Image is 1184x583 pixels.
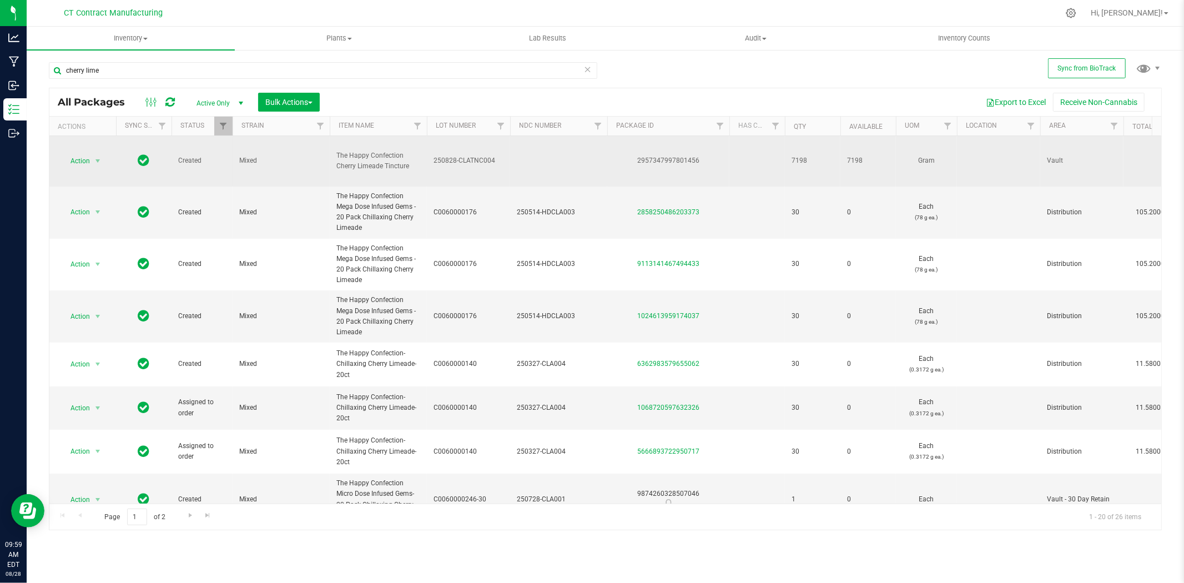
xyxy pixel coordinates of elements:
a: 2858250486203373 [637,208,699,216]
p: (78 g ea.) [903,264,950,275]
inline-svg: Inventory [8,104,19,115]
a: Filter [492,117,510,135]
span: 0 [847,207,889,218]
a: Package ID [616,122,654,129]
a: Available [849,123,883,130]
a: Filter [939,117,957,135]
span: 0 [847,259,889,269]
div: Actions [58,123,112,130]
span: Action [61,444,90,459]
span: Created [178,494,226,505]
span: Distribution [1047,359,1117,369]
span: CT Contract Manufacturing [64,8,163,18]
span: 11.5800 [1130,444,1166,460]
span: Each [903,397,950,418]
span: The Happy Confection Cherry Limeade Tincture [336,150,420,172]
span: Mixed [239,207,323,218]
button: Receive Non-Cannabis [1053,93,1145,112]
span: 105.2000 [1130,308,1170,324]
span: Created [178,155,226,166]
a: Sync Status [125,122,168,129]
span: Action [61,257,90,272]
a: Filter [1022,117,1040,135]
span: select [91,153,105,169]
inline-svg: Manufacturing [8,56,19,67]
a: Filter [1105,117,1123,135]
a: Filter [214,117,233,135]
span: 250728-CLA001 [517,494,601,505]
button: Export to Excel [979,93,1053,112]
p: (0.3172 g ea.) [903,364,950,375]
span: The Happy Confection Mega Dose Infused Gems - 20 Pack Chillaxing Cherry Limeade [336,243,420,286]
th: Has COA [729,117,785,136]
span: Mixed [239,446,323,457]
a: Filter [711,117,729,135]
span: 0 [847,403,889,413]
a: Status [180,122,204,129]
a: 6362983579655062 [637,360,699,368]
span: C0060000176 [434,311,503,321]
input: Search Package ID, Item Name, SKU, Lot or Part Number... [49,62,597,79]
p: 08/28 [5,570,22,578]
a: 1068720597632326 [637,404,699,411]
div: 9874260328507046 [606,489,731,510]
span: 30 [792,259,834,269]
a: Location [966,122,997,129]
p: 09:59 AM EDT [5,540,22,570]
span: 30 [792,446,834,457]
span: select [91,356,105,372]
span: Each [903,441,950,462]
span: The Happy Confection-Chillaxing Cherry Limeade-20ct [336,392,420,424]
span: In Sync [138,444,150,459]
span: 105.2000 [1130,204,1170,220]
span: 250514-HDCLA003 [517,311,601,321]
span: Inventory [27,33,235,43]
span: In Sync [138,400,150,415]
span: Vault [1047,155,1117,166]
a: Lab Results [444,27,652,50]
span: The Happy Confection-Chillaxing Cherry Limeade-20ct [336,435,420,468]
span: C0060000140 [434,446,503,457]
span: In Sync [138,356,150,371]
span: 250828-CLATNC004 [434,155,503,166]
span: select [91,257,105,272]
span: 7198 [792,155,834,166]
span: Each [903,254,950,275]
a: Total THC% [1132,123,1172,130]
span: Action [61,204,90,220]
span: The Happy Confection-Chillaxing Cherry Limeade-20ct [336,348,420,380]
a: Area [1049,122,1066,129]
span: Inventory Counts [923,33,1005,43]
span: Mixed [239,403,323,413]
span: Sync from BioTrack [1058,64,1116,72]
a: Inventory [27,27,235,50]
span: select [91,309,105,324]
a: Filter [153,117,172,135]
span: Created [178,359,226,369]
a: Item Name [339,122,374,129]
span: 105.2000 [1130,256,1170,272]
span: Action [61,400,90,416]
span: 250327-CLA004 [517,403,601,413]
span: 1 - 20 of 26 items [1080,509,1150,525]
span: Hi, [PERSON_NAME]! [1091,8,1163,17]
a: Filter [767,117,785,135]
span: Lab Results [514,33,581,43]
span: Created [178,311,226,321]
a: Lot Number [436,122,476,129]
span: Distribution [1047,259,1117,269]
span: Vault - 30 Day Retain [1047,494,1117,505]
input: 1 [127,509,147,526]
span: Bulk Actions [265,98,313,107]
p: (78 g ea.) [903,316,950,327]
span: C0060000140 [434,359,503,369]
span: Action [61,309,90,324]
span: 30 [792,359,834,369]
span: In Sync [138,256,150,272]
span: Distribution [1047,311,1117,321]
span: C0060000176 [434,259,503,269]
span: Audit [652,33,859,43]
a: NDC Number [519,122,561,129]
span: All Packages [58,96,136,108]
span: select [91,492,105,507]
